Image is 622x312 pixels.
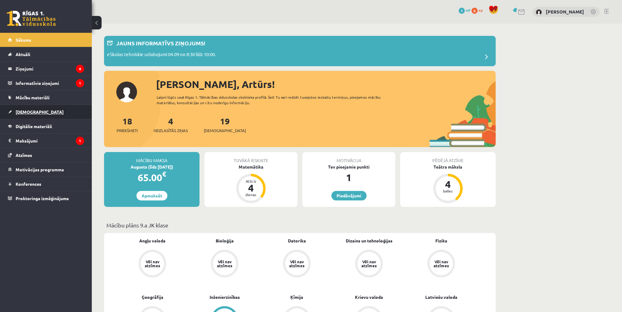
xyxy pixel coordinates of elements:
span: xp [479,8,482,13]
a: Informatīvie ziņojumi1 [8,76,84,90]
div: 4 [439,179,457,189]
a: Sākums [8,33,84,47]
a: Angļu valoda [139,238,166,244]
div: balles [439,189,457,193]
div: Teātra māksla [400,164,496,170]
a: Ķīmija [290,294,303,300]
a: Bioloģija [216,238,234,244]
a: Motivācijas programma [8,162,84,177]
legend: Ziņojumi [16,62,84,76]
span: Digitālie materiāli [16,124,52,129]
p: Mācību plāns 9.a JK klase [106,221,493,229]
span: Sākums [16,37,31,43]
div: 1 [302,170,395,185]
a: [PERSON_NAME] [546,9,584,15]
a: Proktoringa izmēģinājums [8,191,84,205]
span: Konferences [16,181,41,187]
div: Pēdējā atzīme [400,152,496,164]
a: Vēl nav atzīmes [261,250,333,279]
div: Tev pieejamie punkti [302,164,395,170]
a: Latviešu valoda [425,294,457,300]
span: 0 [471,8,478,14]
a: Maksājumi1 [8,134,84,148]
a: 1 mP [459,8,471,13]
div: Tuvākā ieskaite [204,152,297,164]
i: 4 [76,65,84,73]
a: Fizika [435,238,447,244]
legend: Maksājumi [16,134,84,148]
a: Vēl nav atzīmes [116,250,188,279]
p: Jauns informatīvs ziņojums! [116,39,205,47]
span: Neizlasītās ziņas [154,127,188,134]
div: Mācību maksa [104,152,199,164]
a: Vēl nav atzīmes [405,250,477,279]
div: [PERSON_NAME], Artūrs! [156,77,496,92]
a: Digitālie materiāli [8,119,84,133]
div: Augusts (līdz [DATE]) [104,164,199,170]
div: Vēl nav atzīmes [360,260,378,268]
a: Jauns informatīvs ziņojums! eSkolas tehniskie uzlabojumi 04.09 no 8:30 līdz 10:00. [107,39,493,63]
span: [DEMOGRAPHIC_DATA] [204,127,246,134]
div: Vēl nav atzīmes [433,260,450,268]
a: Teātra māksla 4 balles [400,164,496,204]
span: Priekšmeti [117,127,138,134]
p: eSkolas tehniskie uzlabojumi 04.09 no 8:30 līdz 10:00. [107,51,216,59]
div: Vēl nav atzīmes [216,260,233,268]
a: 18Priekšmeti [117,116,138,134]
a: Ģeogrāfija [142,294,163,300]
a: Konferences [8,177,84,191]
span: Atzīmes [16,152,32,158]
a: Datorika [288,238,306,244]
span: mP [466,8,471,13]
a: Mācību materiāli [8,90,84,105]
div: 4 [242,183,260,193]
a: Inženierzinības [210,294,240,300]
a: 0 xp [471,8,486,13]
i: 1 [76,79,84,87]
span: 1 [459,8,465,14]
div: Matemātika [204,164,297,170]
div: 65.00 [104,170,199,185]
a: Matemātika Atlicis 4 dienas [204,164,297,204]
span: Mācību materiāli [16,95,50,100]
div: Vēl nav atzīmes [144,260,161,268]
div: Motivācija [302,152,395,164]
a: Krievu valoda [355,294,383,300]
a: Vēl nav atzīmes [188,250,261,279]
a: Dizains un tehnoloģijas [346,238,393,244]
a: Aktuāli [8,47,84,61]
span: Proktoringa izmēģinājums [16,196,69,201]
span: [DEMOGRAPHIC_DATA] [16,109,64,115]
span: € [162,169,166,178]
span: Aktuāli [16,51,30,57]
div: Vēl nav atzīmes [288,260,305,268]
a: Ziņojumi4 [8,62,84,76]
div: Atlicis [242,179,260,183]
i: 1 [76,137,84,145]
a: [DEMOGRAPHIC_DATA] [8,105,84,119]
div: Laipni lūgts savā Rīgas 1. Tālmācības vidusskolas skolnieka profilā. Šeit Tu vari redzēt tuvojošo... [157,94,392,105]
legend: Informatīvie ziņojumi [16,76,84,90]
a: 19[DEMOGRAPHIC_DATA] [204,116,246,134]
a: Piedāvājumi [331,191,367,200]
img: Artūrs Apkalns [536,9,542,15]
a: Vēl nav atzīmes [333,250,405,279]
a: 4Neizlasītās ziņas [154,116,188,134]
a: Rīgas 1. Tālmācības vidusskola [7,11,56,26]
a: Apmaksāt [136,191,167,200]
div: dienas [242,193,260,196]
span: Motivācijas programma [16,167,64,172]
a: Atzīmes [8,148,84,162]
